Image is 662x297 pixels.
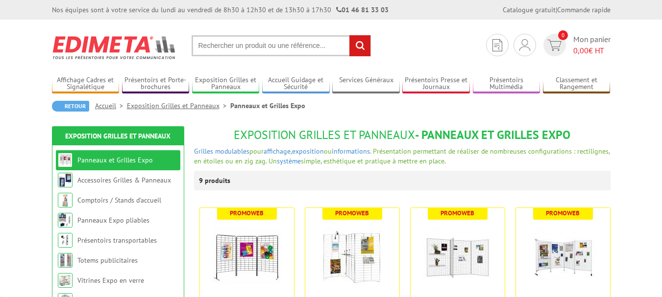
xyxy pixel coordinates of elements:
a: Services Généraux [332,76,400,92]
img: Grilles Exposition Economiques Noires H 200 x L 100 cm [213,223,281,291]
a: informations [332,147,370,156]
span: pour , ou . Présentation permettant de réaliser de nombreuses configurations : rectilignes, en ét... [194,147,610,165]
b: Promoweb [230,209,264,217]
span: 0,00 [573,46,588,55]
div: Nos équipes sont à votre service du lundi au vendredi de 8h30 à 12h30 et de 13h30 à 17h30 [52,5,389,15]
a: Panneaux et Grilles Expo [77,156,153,164]
img: Totems publicitaires [58,253,73,268]
a: Présentoirs Presse et Journaux [402,76,470,92]
img: Panneaux Expo pliables [58,213,73,228]
h1: - Panneaux et Grilles Expo [194,129,611,141]
img: Vitrines Expo en verre [58,273,73,288]
a: Accueil Guidage et Sécurité [262,76,330,92]
b: Promoweb [335,209,369,217]
img: Grille d'exposition métallique blanche H 200 x L 100 cm [529,223,597,291]
a: Grilles [194,147,213,156]
a: Accessoires Grilles & Panneaux [77,176,171,184]
img: Grilles d'exposition robustes métalliques - gris alu - 3 largeurs 70-100-120 cm [423,223,492,291]
li: Panneaux et Grilles Expo [230,101,305,111]
span: 0 [558,30,568,40]
img: Grille d'exposition métallique Zinguée H 200 x L 100 cm [318,223,387,291]
a: exposition [292,147,324,156]
span: Exposition Grilles et Panneaux [234,127,415,142]
a: système [277,157,301,165]
strong: 01 46 81 33 03 [336,5,389,14]
a: Exposition Grilles et Panneaux [192,76,260,92]
span: € HT [573,45,611,56]
img: Accessoires Grilles & Panneaux [58,173,73,187]
a: Exposition Grilles et Panneaux [65,132,171,140]
a: Commande rapide [557,5,611,14]
div: | [503,5,611,15]
img: Comptoirs / Stands d'accueil [58,193,73,207]
img: devis rapide [519,39,530,51]
a: Présentoirs transportables [77,236,157,245]
input: rechercher [349,35,370,56]
a: Comptoirs / Stands d'accueil [77,196,161,205]
a: devis rapide 0 Mon panier 0,00€ HT [541,34,611,56]
a: affichage [264,147,291,156]
a: Panneaux Expo pliables [77,216,149,225]
b: Promoweb [546,209,580,217]
a: Classement et Rangement [543,76,611,92]
input: Rechercher un produit ou une référence... [192,35,371,56]
a: Retour [52,101,89,112]
img: devis rapide [547,40,562,51]
a: Vitrines Expo en verre [77,276,144,285]
img: devis rapide [492,39,502,51]
a: Totems publicitaires [77,256,138,265]
a: Affichage Cadres et Signalétique [52,76,120,92]
b: Promoweb [441,209,474,217]
img: Panneaux et Grilles Expo [58,153,73,167]
a: Présentoirs et Porte-brochures [122,76,190,92]
img: Présentoirs transportables [58,233,73,248]
img: Edimeta [52,29,177,66]
span: Mon panier [573,34,611,56]
a: Présentoirs Multimédia [473,76,540,92]
a: Exposition Grilles et Panneaux [127,101,230,110]
a: Accueil [95,101,127,110]
a: modulables [215,147,249,156]
p: 9 produits [199,171,236,190]
a: Catalogue gratuit [503,5,556,14]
